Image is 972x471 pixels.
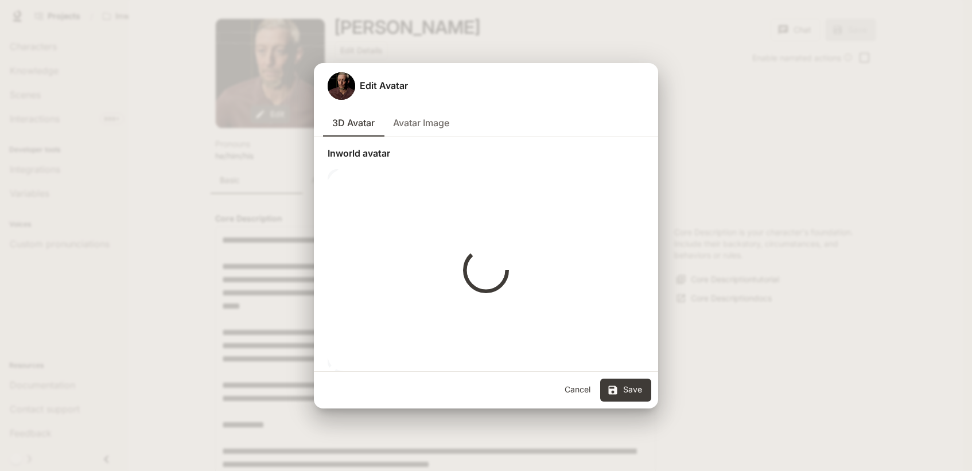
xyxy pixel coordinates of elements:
[600,379,651,402] button: Save
[384,109,458,137] button: Avatar Image
[328,72,355,100] button: Open character avatar dialog
[328,72,355,100] div: Avatar image
[323,109,649,137] div: avatar type
[559,379,596,402] button: Cancel
[328,146,644,160] p: Inworld avatar
[360,79,408,92] h5: Edit Avatar
[323,109,384,137] button: 3D Avatar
